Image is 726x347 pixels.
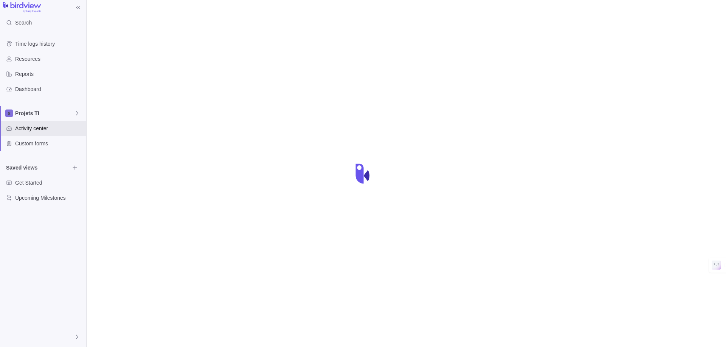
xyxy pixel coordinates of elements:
[348,159,378,189] div: loading
[15,85,83,93] span: Dashboard
[15,19,32,26] span: Search
[3,2,41,13] img: logo
[15,179,83,187] span: Get Started
[70,162,80,173] span: Browse views
[5,332,14,341] div: Marc Guest
[15,109,74,117] span: Projets TI
[15,125,83,132] span: Activity center
[15,140,83,147] span: Custom forms
[6,164,70,171] span: Saved views
[15,194,83,202] span: Upcoming Milestones
[15,70,83,78] span: Reports
[15,40,83,48] span: Time logs history
[15,55,83,63] span: Resources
